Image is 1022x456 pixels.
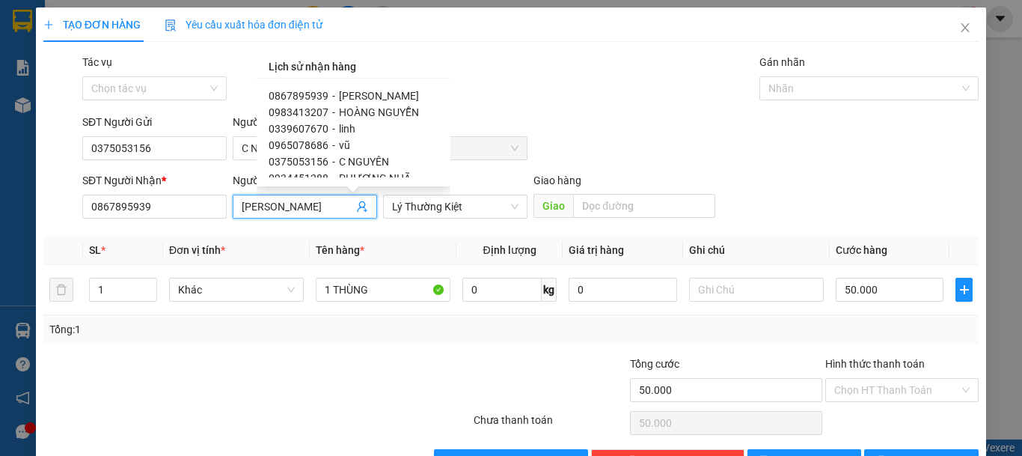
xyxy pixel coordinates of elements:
span: [PERSON_NAME] [339,90,419,102]
span: Giá trị hàng [569,244,624,256]
label: Tác vụ [82,56,112,68]
span: Yêu cầu xuất hóa đơn điện tử [165,19,322,31]
span: plus [956,284,972,296]
span: Giao [533,194,573,218]
span: Định lượng [483,244,536,256]
span: 0934451288 [269,172,328,184]
span: - [332,106,335,118]
span: - [332,90,335,102]
span: 0867895939 [269,90,328,102]
img: icon [165,19,177,31]
span: HOÀNG NGUYỄN [339,106,419,118]
button: Close [944,7,986,49]
span: Nhận: [143,14,179,30]
div: Người nhận [233,172,377,189]
div: Chưa thanh toán [472,412,628,438]
span: Tổng cước [630,358,679,370]
span: 0339607670 [269,123,328,135]
span: Lý Thường Kiệt [392,195,518,218]
button: delete [49,278,73,302]
span: linh [339,123,355,135]
div: Lý Thường Kiệt [143,13,263,49]
div: C NGUYÊN [13,31,132,49]
div: 0867895939 [143,67,263,88]
div: 0375053156 [13,49,132,70]
span: 0375053156 [269,156,328,168]
div: 50.000 [11,97,135,115]
th: Ghi chú [683,236,830,265]
span: Giao hàng [533,174,581,186]
span: - [332,156,335,168]
span: - [332,139,335,151]
input: 0 [569,278,676,302]
span: T.T Kà Tum [392,137,518,159]
span: Khác [178,279,295,301]
span: - [332,123,335,135]
label: Gán nhãn [759,56,805,68]
input: VD: Bàn, Ghế [316,278,450,302]
span: 0983413207 [269,106,328,118]
span: Đơn vị tính [169,244,225,256]
span: Gửi: [13,14,36,30]
span: kg [542,278,557,302]
span: C NGUYÊN [339,156,389,168]
div: SĐT Người Nhận [82,172,227,189]
div: Lịch sử nhận hàng [257,55,450,79]
span: TẠO ĐƠN HÀNG [43,19,141,31]
span: PHƯƠNG NHÃ [339,172,411,184]
div: SĐT Người Gửi [82,114,227,130]
label: Hình thức thanh toán [825,358,925,370]
button: plus [955,278,973,302]
input: Dọc đường [573,194,715,218]
span: vũ [339,139,350,151]
div: Người gửi [233,114,377,130]
input: Ghi Chú [689,278,824,302]
span: plus [43,19,54,30]
span: Cước hàng [836,244,887,256]
div: T.T Kà Tum [13,13,132,31]
span: - [332,172,335,184]
span: SL [89,244,101,256]
span: close [959,22,971,34]
span: Tên hàng [316,244,364,256]
div: Tổng: 1 [49,321,396,338]
div: VP gửi [383,114,527,130]
span: user-add [356,201,368,213]
div: [PERSON_NAME] [143,49,263,67]
span: CR : [11,98,34,114]
span: 0965078686 [269,139,328,151]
